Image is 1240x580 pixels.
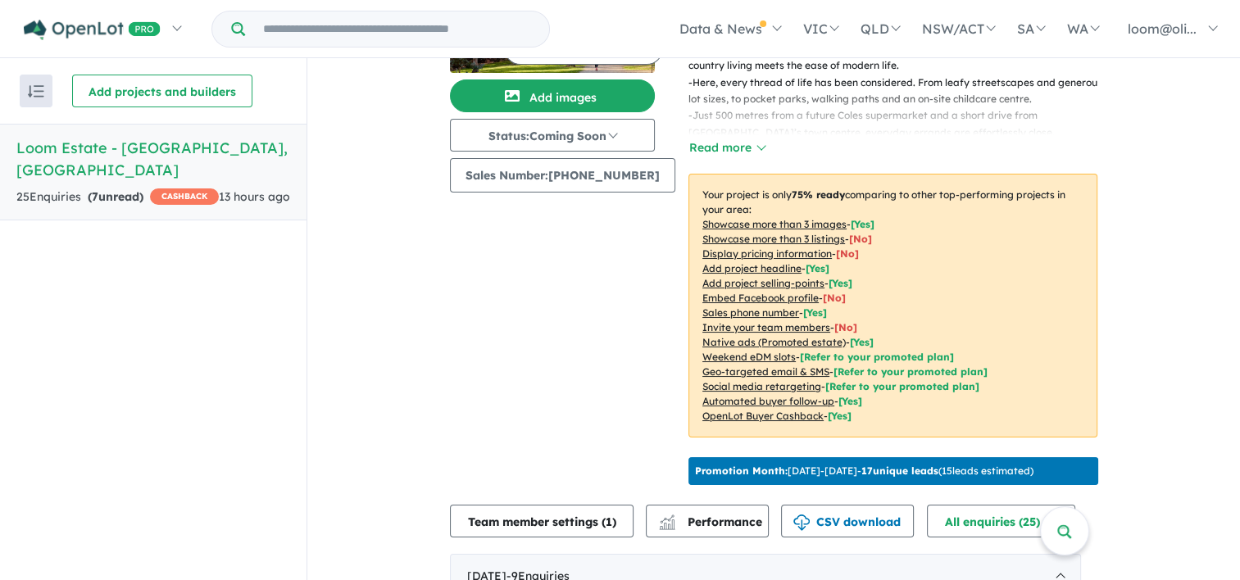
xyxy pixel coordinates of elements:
[92,189,98,204] span: 7
[24,20,161,40] img: Openlot PRO Logo White
[688,107,1111,141] p: - Just 500 metres from a future Coles supermarket and a short drive from [GEOGRAPHIC_DATA]’s town...
[806,262,829,274] span: [ Yes ]
[702,410,824,422] u: OpenLot Buyer Cashback
[702,218,847,230] u: Showcase more than 3 images
[702,233,845,245] u: Showcase more than 3 listings
[28,85,44,97] img: sort.svg
[836,247,859,260] span: [ No ]
[450,158,675,193] button: Sales Number:[PHONE_NUMBER]
[702,262,802,274] u: Add project headline
[702,321,830,333] u: Invite your team members
[825,380,979,392] span: [Refer to your promoted plan]
[850,336,874,348] span: [Yes]
[248,11,546,47] input: Try estate name, suburb, builder or developer
[823,292,846,304] span: [ No ]
[1128,20,1197,37] span: loom@oli...
[833,365,988,378] span: [Refer to your promoted plan]
[702,351,796,363] u: Weekend eDM slots
[702,292,819,304] u: Embed Facebook profile
[150,188,219,205] span: CASHBACK
[606,514,612,529] span: 1
[803,306,827,319] span: [ Yes ]
[659,519,675,530] img: bar-chart.svg
[688,75,1111,108] p: - Here, every thread of life has been considered. From leafy streetscapes and generous lot sizes,...
[851,218,874,230] span: [ Yes ]
[781,505,914,537] button: CSV download
[688,138,765,157] button: Read more
[702,365,829,378] u: Geo-targeted email & SMS
[849,233,872,245] span: [ No ]
[828,410,852,422] span: [Yes]
[702,380,821,392] u: Social media retargeting
[695,464,1033,478] p: [DATE] - [DATE] - ( 15 leads estimated)
[792,188,845,201] b: 75 % ready
[800,351,954,363] span: [Refer to your promoted plan]
[838,395,862,407] span: [Yes]
[695,464,788,477] b: Promotion Month:
[219,189,290,204] span: 13 hours ago
[702,306,799,319] u: Sales phone number
[16,188,219,207] div: 25 Enquir ies
[702,336,846,348] u: Native ads (Promoted estate)
[829,277,852,289] span: [ Yes ]
[16,137,290,181] h5: Loom Estate - [GEOGRAPHIC_DATA] , [GEOGRAPHIC_DATA]
[688,174,1097,437] p: Your project is only comparing to other top-performing projects in your area: - - - - - - - - - -...
[661,514,762,529] span: Performance
[702,247,832,260] u: Display pricing information
[88,189,143,204] strong: ( unread)
[72,75,252,107] button: Add projects and builders
[450,505,634,537] button: Team member settings (1)
[834,321,857,333] span: [ No ]
[450,79,655,112] button: Add images
[861,464,938,477] b: 17 unique leads
[646,505,769,537] button: Performance
[702,277,824,289] u: Add project selling-points
[927,505,1075,537] button: All enquiries (25)
[793,514,810,531] img: download icon
[702,395,834,407] u: Automated buyer follow-up
[450,119,655,152] button: Status:Coming Soon
[660,514,675,523] img: line-chart.svg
